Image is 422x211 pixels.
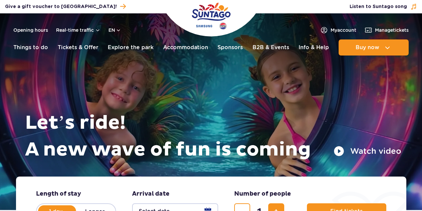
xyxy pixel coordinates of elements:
span: Buy now [356,44,379,50]
button: en [108,27,121,33]
a: B2B & Events [253,39,289,56]
a: Managetickets [364,26,409,34]
a: Things to do [13,39,48,56]
a: Explore the park [108,39,153,56]
span: Arrival date [132,190,169,198]
span: Length of stay [36,190,81,198]
h1: Let’s ride! A new wave of fun is coming [25,110,401,163]
a: Accommodation [163,39,208,56]
button: Buy now [339,39,409,56]
a: Give a gift voucher to [GEOGRAPHIC_DATA]! [5,2,126,11]
a: Sponsors [218,39,243,56]
span: My account [331,27,356,33]
span: Number of people [234,190,291,198]
button: Watch video [334,146,401,156]
span: Listen to Suntago song [350,3,407,10]
span: Give a gift voucher to [GEOGRAPHIC_DATA]! [5,3,117,10]
a: Myaccount [320,26,356,34]
span: Manage tickets [375,27,409,33]
a: Tickets & Offer [58,39,98,56]
button: Listen to Suntago song [350,3,417,10]
a: Opening hours [13,27,48,33]
button: Real-time traffic [56,27,100,33]
a: Info & Help [299,39,329,56]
